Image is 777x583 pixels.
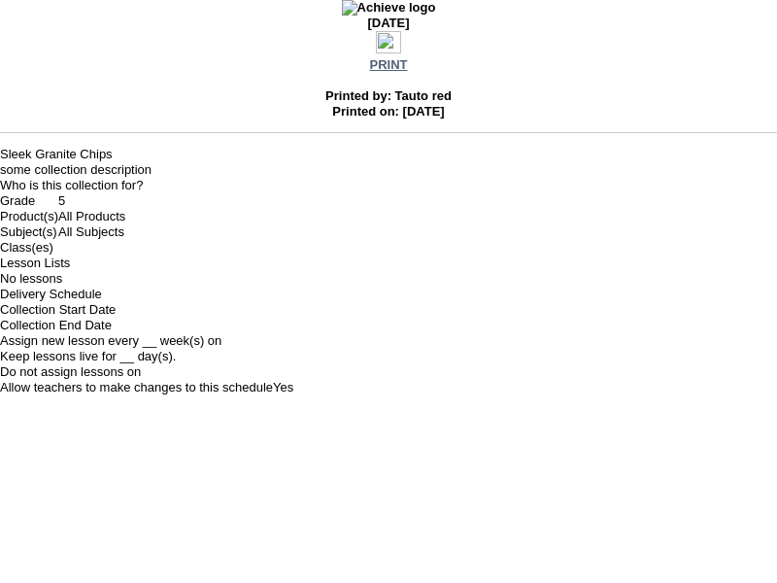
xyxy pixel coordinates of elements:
[376,31,401,53] img: print.gif
[370,57,408,72] a: PRINT
[58,224,125,240] td: All Subjects
[58,193,125,209] td: 5
[58,209,125,224] td: All Products
[273,380,293,395] td: Yes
